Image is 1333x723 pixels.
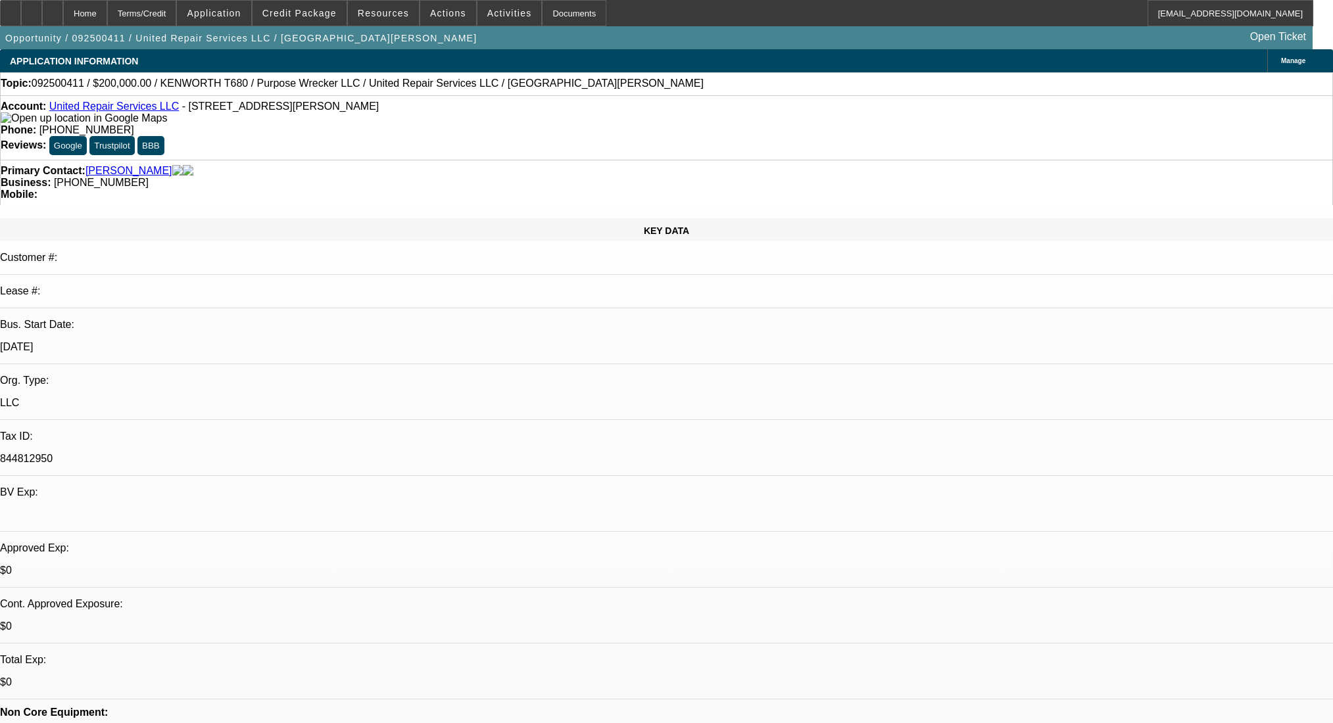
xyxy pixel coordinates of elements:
a: Open Ticket [1245,26,1311,48]
a: [PERSON_NAME] [85,165,172,177]
span: [PHONE_NUMBER] [39,124,134,135]
span: Application [187,8,241,18]
span: [PHONE_NUMBER] [54,177,149,188]
span: APPLICATION INFORMATION [10,56,138,66]
button: Trustpilot [89,136,134,155]
strong: Topic: [1,78,32,89]
span: Credit Package [262,8,337,18]
span: Activities [487,8,532,18]
strong: Business: [1,177,51,188]
strong: Account: [1,101,46,112]
strong: Primary Contact: [1,165,85,177]
img: linkedin-icon.png [183,165,193,177]
img: facebook-icon.png [172,165,183,177]
span: Manage [1281,57,1305,64]
strong: Reviews: [1,139,46,151]
span: - [STREET_ADDRESS][PERSON_NAME] [182,101,379,112]
button: Actions [420,1,476,26]
a: United Repair Services LLC [49,101,179,112]
button: Google [49,136,87,155]
button: BBB [137,136,164,155]
span: 092500411 / $200,000.00 / KENWORTH T680 / Purpose Wrecker LLC / United Repair Services LLC / [GEO... [32,78,704,89]
button: Activities [477,1,542,26]
button: Credit Package [253,1,347,26]
button: Application [177,1,251,26]
span: Resources [358,8,409,18]
strong: Phone: [1,124,36,135]
button: Resources [348,1,419,26]
span: Actions [430,8,466,18]
span: KEY DATA [644,225,689,236]
span: Opportunity / 092500411 / United Repair Services LLC / [GEOGRAPHIC_DATA][PERSON_NAME] [5,33,477,43]
a: View Google Maps [1,112,167,124]
img: Open up location in Google Maps [1,112,167,124]
strong: Mobile: [1,189,37,200]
